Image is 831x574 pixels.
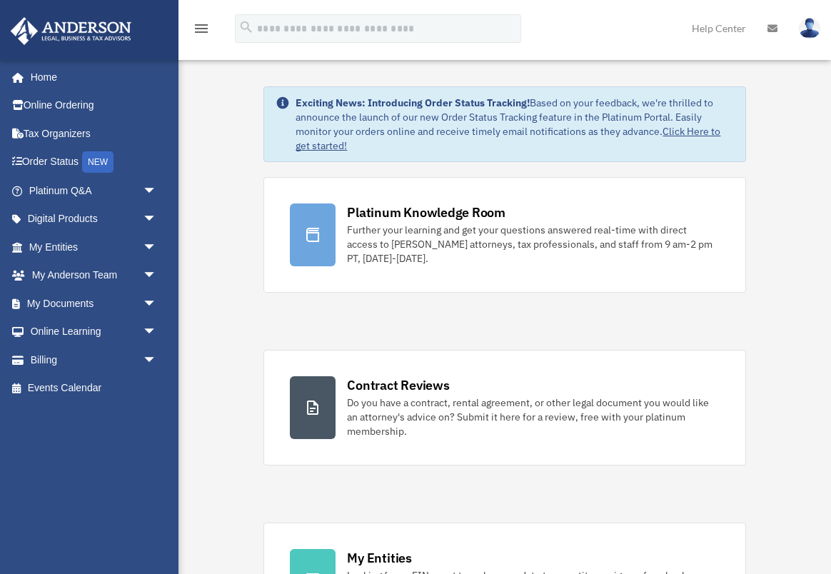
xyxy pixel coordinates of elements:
[143,318,171,347] span: arrow_drop_down
[263,177,745,293] a: Platinum Knowledge Room Further your learning and get your questions answered real-time with dire...
[347,203,505,221] div: Platinum Knowledge Room
[10,91,178,120] a: Online Ordering
[143,261,171,291] span: arrow_drop_down
[10,261,178,290] a: My Anderson Teamarrow_drop_down
[82,151,114,173] div: NEW
[347,549,411,567] div: My Entities
[10,318,178,346] a: Online Learningarrow_drop_down
[10,148,178,177] a: Order StatusNEW
[143,176,171,206] span: arrow_drop_down
[296,96,733,153] div: Based on your feedback, we're thrilled to announce the launch of our new Order Status Tracking fe...
[10,374,178,403] a: Events Calendar
[347,223,719,266] div: Further your learning and get your questions answered real-time with direct access to [PERSON_NAM...
[263,350,745,465] a: Contract Reviews Do you have a contract, rental agreement, or other legal document you would like...
[10,289,178,318] a: My Documentsarrow_drop_down
[10,346,178,374] a: Billingarrow_drop_down
[10,233,178,261] a: My Entitiesarrow_drop_down
[347,376,449,394] div: Contract Reviews
[10,119,178,148] a: Tax Organizers
[193,20,210,37] i: menu
[143,205,171,234] span: arrow_drop_down
[799,18,820,39] img: User Pic
[296,96,530,109] strong: Exciting News: Introducing Order Status Tracking!
[143,233,171,262] span: arrow_drop_down
[10,176,178,205] a: Platinum Q&Aarrow_drop_down
[143,289,171,318] span: arrow_drop_down
[6,17,136,45] img: Anderson Advisors Platinum Portal
[10,63,171,91] a: Home
[238,19,254,35] i: search
[143,346,171,375] span: arrow_drop_down
[10,205,178,233] a: Digital Productsarrow_drop_down
[347,396,719,438] div: Do you have a contract, rental agreement, or other legal document you would like an attorney's ad...
[296,125,720,152] a: Click Here to get started!
[193,25,210,37] a: menu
